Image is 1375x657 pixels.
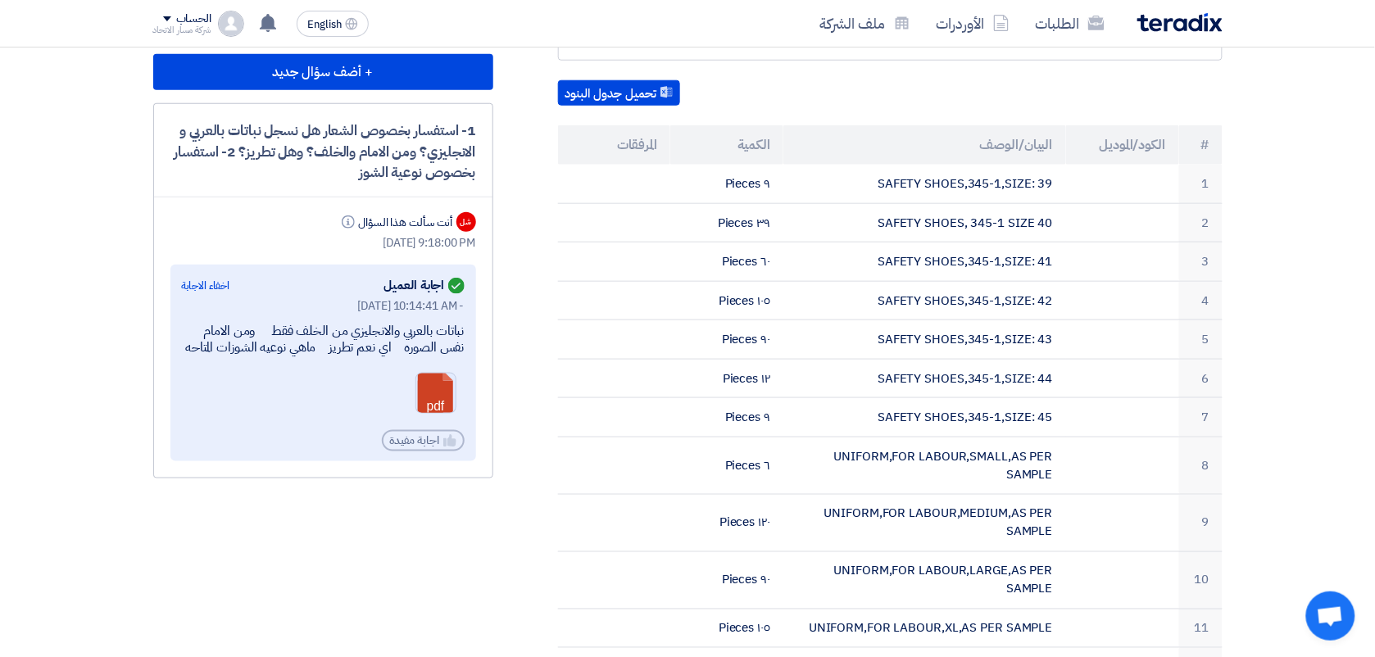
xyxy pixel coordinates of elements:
[307,19,342,30] span: English
[783,242,1066,282] td: SAFETY SHOES,345-1,SIZE: 41
[670,359,783,398] td: ١٢ Pieces
[783,165,1066,203] td: SAFETY SHOES,345-1,SIZE: 39
[670,494,783,551] td: ١٢٠ Pieces
[783,398,1066,437] td: SAFETY SHOES,345-1,SIZE: 45
[382,430,465,451] div: اجابة مفيدة
[783,437,1066,494] td: UNIFORM,FOR LABOUR,SMALL,AS PER SAMPLE
[670,203,783,242] td: ٣٩ Pieces
[1179,551,1223,609] td: 10
[783,320,1066,360] td: SAFETY SHOES,345-1,SIZE: 43
[783,494,1066,551] td: UNIFORM,FOR LABOUR,MEDIUM,AS PER SAMPLE
[1179,281,1223,320] td: 4
[416,374,547,472] a: uniformsample__1756624464752.pdf
[670,125,783,165] th: الكمية
[670,437,783,494] td: ٦ Pieces
[1179,165,1223,203] td: 1
[170,120,476,184] div: 1- استفسار بخصوص الشعار هل نسجل نباتات بالعربي و الانجليزي؟ ومن الامام والخلف؟ وهل تطريز؟ 2- استف...
[182,297,465,315] div: [DATE] 10:14:41 AM -
[456,212,476,232] div: شل
[1023,4,1118,43] a: الطلبات
[338,214,452,231] div: أنت سألت هذا السؤال
[1179,320,1223,360] td: 5
[1066,125,1179,165] th: الكود/الموديل
[176,12,211,26] div: الحساب
[783,359,1066,398] td: SAFETY SHOES,345-1,SIZE: 44
[1179,125,1223,165] th: #
[1179,609,1223,648] td: 11
[670,320,783,360] td: ٩٠ Pieces
[783,551,1066,609] td: UNIFORM,FOR LABOUR,LARGE,AS PER SAMPLE
[670,165,783,203] td: ٩ Pieces
[670,551,783,609] td: ٩٠ Pieces
[807,4,923,43] a: ملف الشركة
[153,54,493,90] button: + أضف سؤال جديد
[558,125,671,165] th: المرفقات
[1179,242,1223,282] td: 3
[558,80,680,106] button: تحميل جدول البنود
[670,398,783,437] td: ٩ Pieces
[783,609,1066,648] td: UNIFORM,FOR LABOUR,XL,AS PER SAMPLE
[923,4,1023,43] a: الأوردرات
[297,11,369,37] button: English
[170,234,476,251] div: [DATE] 9:18:00 PM
[1179,359,1223,398] td: 6
[783,203,1066,242] td: SAFETY SHOES, 345-1 SIZE 40
[182,278,230,294] div: اخفاء الاجابة
[384,274,465,297] div: اجابة العميل
[670,242,783,282] td: ٦٠ Pieces
[153,25,212,34] div: شركة مسار الاتحاد
[783,125,1066,165] th: البيان/الوصف
[670,281,783,320] td: ١٠٥ Pieces
[670,609,783,648] td: ١٠٥ Pieces
[218,11,244,37] img: profile_test.png
[182,323,465,357] div: نباتات بالعربي والانجليزي من الخلف فقط ومن الامام نفس الصوره اي نعم تطريز ماهي نوعيه الشوزات المتاحه
[1179,494,1223,551] td: 9
[1137,13,1223,32] img: Teradix logo
[1179,398,1223,437] td: 7
[783,281,1066,320] td: SAFETY SHOES,345-1,SIZE: 42
[1179,203,1223,242] td: 2
[1179,437,1223,494] td: 8
[1306,591,1355,641] a: دردشة مفتوحة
